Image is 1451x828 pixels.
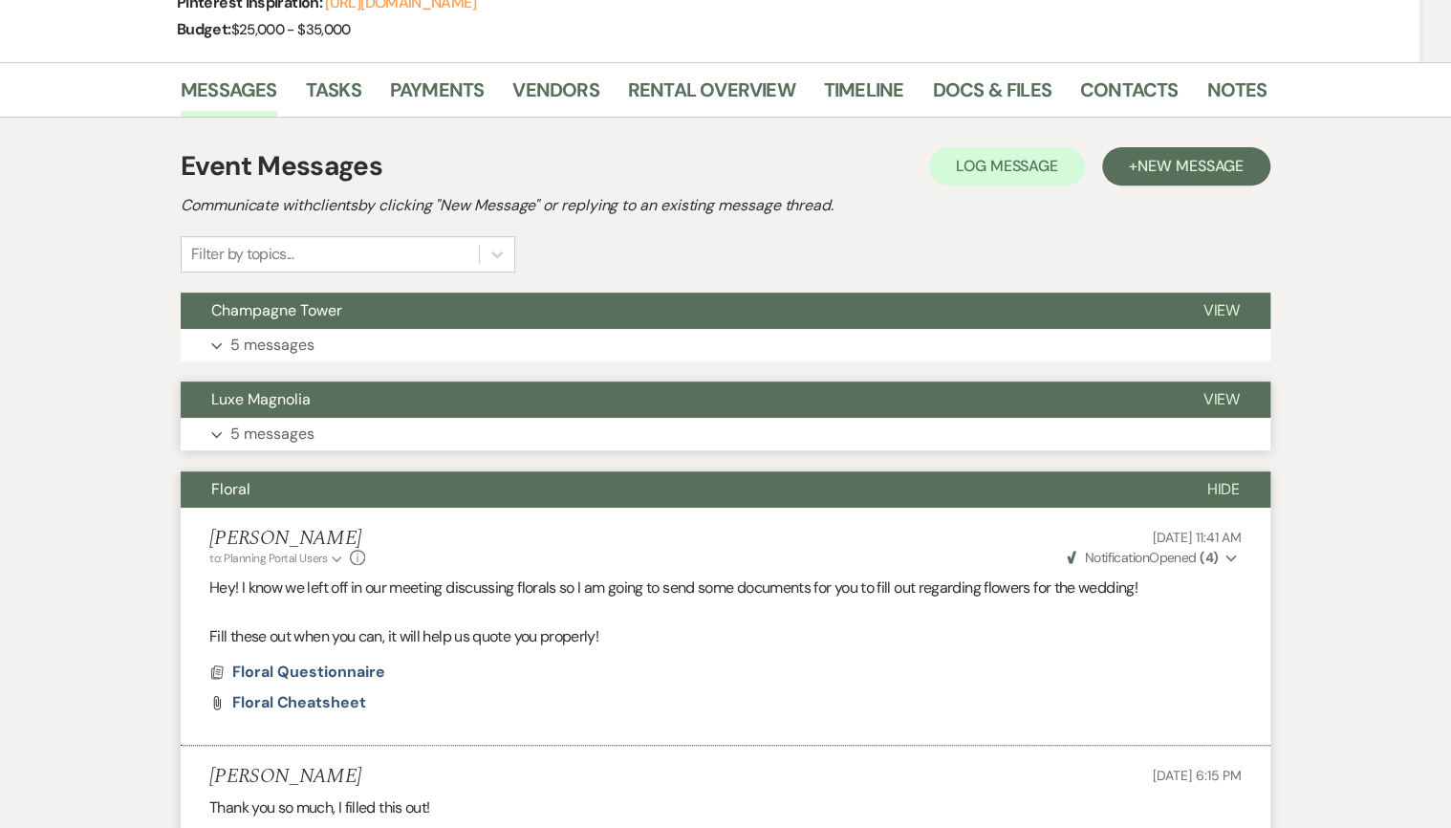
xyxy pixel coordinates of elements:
[306,75,361,117] a: Tasks
[181,293,1172,329] button: Champagne Tower
[1202,389,1240,409] span: View
[181,381,1172,418] button: Luxe Magnolia
[956,156,1058,176] span: Log Message
[209,795,1242,820] p: Thank you so much, I filled this out!
[209,576,1242,600] p: Hey! I know we left off in our meeting discussing florals so I am going to send some documents fo...
[211,300,342,320] span: Champagne Tower
[1153,529,1242,546] span: [DATE] 11:41 AM
[1206,75,1267,117] a: Notes
[390,75,485,117] a: Payments
[929,147,1085,185] button: Log Message
[1084,549,1148,566] span: Notification
[211,389,311,409] span: Luxe Magnolia
[1200,549,1218,566] strong: ( 4 )
[232,692,366,712] span: Floral Cheatsheet
[1206,479,1240,499] span: Hide
[211,479,250,499] span: Floral
[209,550,345,567] button: to: Planning Portal Users
[232,661,390,684] button: Floral Questionnaire
[231,20,351,39] span: $25,000 - $35,000
[209,551,327,566] span: to: Planning Portal Users
[181,75,277,117] a: Messages
[181,194,1270,217] h2: Communicate with clients by clicking "New Message" or replying to an existing message thread.
[1172,293,1270,329] button: View
[230,333,314,358] p: 5 messages
[1137,156,1244,176] span: New Message
[1176,471,1270,508] button: Hide
[824,75,904,117] a: Timeline
[1172,381,1270,418] button: View
[512,75,598,117] a: Vendors
[1102,147,1270,185] button: +New Message
[230,422,314,447] p: 5 messages
[932,75,1050,117] a: Docs & Files
[628,75,795,117] a: Rental Overview
[181,329,1270,361] button: 5 messages
[1064,548,1242,568] button: NotificationOpened (4)
[181,471,1176,508] button: Floral
[1153,767,1242,784] span: [DATE] 6:15 PM
[209,527,365,551] h5: [PERSON_NAME]
[232,662,385,682] span: Floral Questionnaire
[177,19,231,39] span: Budget:
[1080,75,1179,117] a: Contacts
[191,243,293,266] div: Filter by topics...
[1067,549,1218,566] span: Opened
[1202,300,1240,320] span: View
[232,695,366,710] a: Floral Cheatsheet
[209,624,1242,649] p: Fill these out when you can, it will help us quote you properly!
[181,418,1270,450] button: 5 messages
[209,765,361,789] h5: [PERSON_NAME]
[181,146,382,186] h1: Event Messages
